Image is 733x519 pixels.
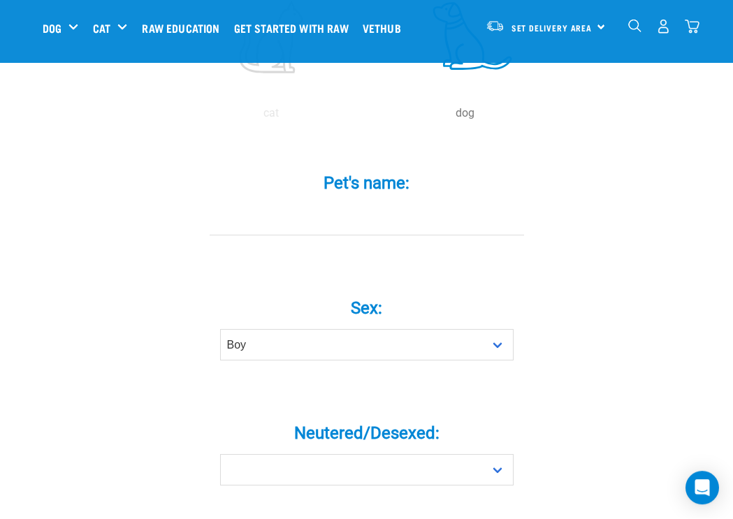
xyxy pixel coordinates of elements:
p: cat [177,105,365,122]
a: Raw Education [138,1,230,57]
label: Pet's name: [157,171,576,196]
label: Sex: [157,296,576,321]
img: van-moving.png [486,20,505,33]
a: Vethub [359,1,412,57]
label: Neutered/Desexed: [157,421,576,446]
p: dog [371,105,560,122]
img: user.png [656,20,671,34]
img: home-icon@2x.png [685,20,699,34]
span: Set Delivery Area [511,26,593,31]
a: Get started with Raw [231,1,359,57]
img: home-icon-1@2x.png [628,20,641,33]
a: Dog [43,20,61,37]
div: Open Intercom Messenger [685,472,719,505]
a: Cat [93,20,110,37]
